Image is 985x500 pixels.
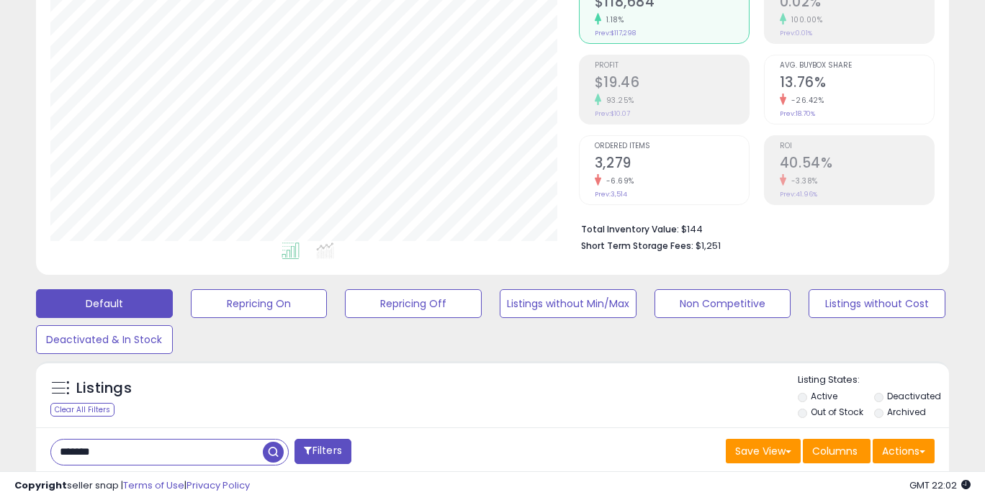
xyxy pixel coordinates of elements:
h2: 3,279 [595,155,749,174]
small: -26.42% [786,95,824,106]
button: Deactivated & In Stock [36,325,173,354]
span: ROI [780,142,934,150]
small: Prev: 18.70% [780,109,815,118]
span: 2025-10-11 22:02 GMT [909,478,971,492]
small: Prev: $117,298 [595,29,636,37]
span: $1,251 [696,239,721,253]
button: Save View [726,439,801,463]
span: Ordered Items [595,142,749,150]
small: -6.69% [601,176,634,186]
button: Listings without Cost [809,289,945,318]
label: Archived [887,406,926,418]
label: Out of Stock [811,406,863,418]
small: 93.25% [601,95,634,106]
b: Short Term Storage Fees: [581,240,693,252]
button: Repricing On [191,289,328,318]
small: Prev: 0.01% [780,29,812,37]
h2: $19.46 [595,74,749,94]
button: Columns [803,439,871,463]
strong: Copyright [14,478,67,492]
b: Total Inventory Value: [581,223,679,235]
span: Columns [812,444,858,458]
small: 1.18% [601,14,624,25]
li: $144 [581,219,924,237]
small: Prev: 3,514 [595,190,627,199]
label: Deactivated [887,390,941,402]
h5: Listings [76,378,132,399]
a: Privacy Policy [186,478,250,492]
small: Prev: $10.07 [595,109,630,118]
button: Actions [873,439,935,463]
button: Listings without Min/Max [500,289,637,318]
span: Avg. Buybox Share [780,62,934,70]
h2: 40.54% [780,155,934,174]
button: Default [36,289,173,318]
button: Non Competitive [655,289,791,318]
small: -3.38% [786,176,818,186]
button: Repricing Off [345,289,482,318]
label: Active [811,390,837,402]
small: 100.00% [786,14,823,25]
p: Listing States: [798,373,950,387]
span: Profit [595,62,749,70]
a: Terms of Use [123,478,184,492]
small: Prev: 41.96% [780,190,817,199]
div: seller snap | | [14,479,250,493]
h2: 13.76% [780,74,934,94]
button: Filters [294,439,351,464]
div: Clear All Filters [50,403,114,417]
